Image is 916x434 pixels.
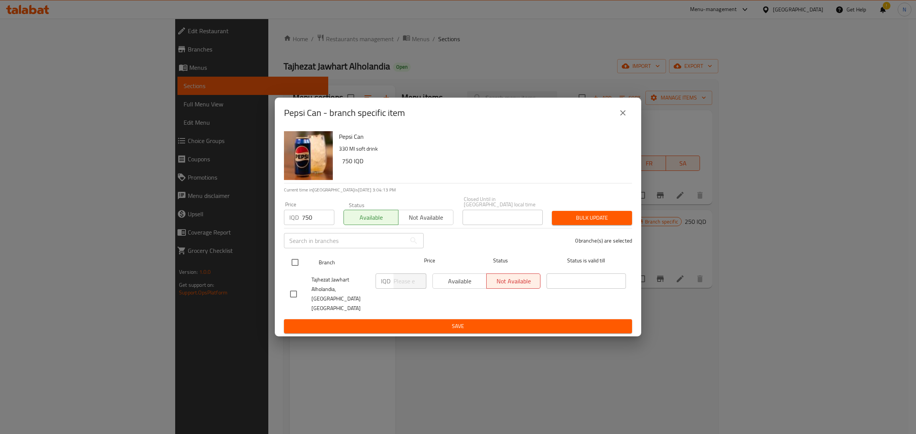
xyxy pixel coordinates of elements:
[393,273,426,289] input: Please enter price
[402,212,450,223] span: Not available
[302,210,334,225] input: Please enter price
[552,211,632,225] button: Bulk update
[342,156,626,166] h6: 750 IQD
[289,213,299,222] p: IQD
[343,210,398,225] button: Available
[339,144,626,154] p: 330 Ml soft drink
[575,237,632,244] p: 0 branche(s) are selected
[381,276,390,286] p: IQD
[347,212,395,223] span: Available
[339,131,626,142] h6: Pepsi Can
[614,104,632,122] button: close
[547,256,626,265] span: Status is valid till
[284,107,405,119] h2: Pepsi Can - branch specific item
[404,256,455,265] span: Price
[284,131,333,180] img: Pepsi Can
[398,210,453,225] button: Not available
[311,275,369,313] span: Tajhezat Jawhart Alholandia, [GEOGRAPHIC_DATA] [GEOGRAPHIC_DATA]
[284,186,632,193] p: Current time in [GEOGRAPHIC_DATA] is [DATE] 3:04:13 PM
[558,213,626,223] span: Bulk update
[284,233,406,248] input: Search in branches
[290,321,626,331] span: Save
[284,319,632,333] button: Save
[319,258,398,267] span: Branch
[461,256,540,265] span: Status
